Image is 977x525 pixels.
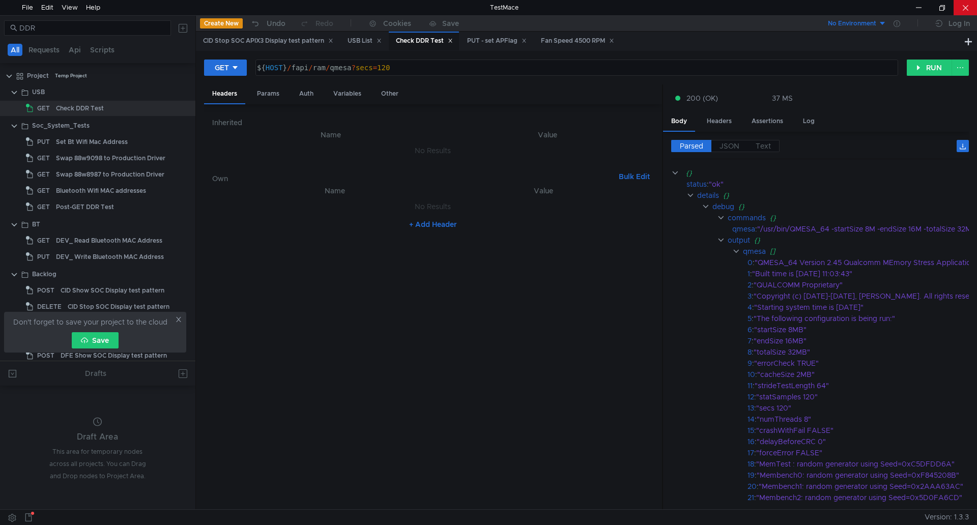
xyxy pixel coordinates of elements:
[415,146,451,155] nz-embed-empty: No Results
[756,141,771,151] span: Text
[743,112,791,131] div: Assertions
[200,18,243,28] button: Create New
[699,112,740,131] div: Headers
[325,84,369,103] div: Variables
[56,233,162,248] div: DEV_ Read Bluetooth MAC Address
[742,246,765,257] div: qmesa
[37,101,50,116] span: GET
[680,141,703,151] span: Parsed
[37,233,50,248] span: GET
[727,212,765,223] div: commands
[56,151,165,166] div: Swap 88w9098 to Production Driver
[56,167,164,182] div: Swap 88w8987 to Production Driver
[293,16,340,31] button: Redo
[212,172,615,185] h6: Own
[541,36,614,46] div: Fan Speed 4500 RPM
[204,60,247,76] button: GET
[61,283,164,298] div: CID Show SOC Display test pattern
[748,414,755,425] div: 14
[61,348,167,363] div: DFE Show SOC Display test pattern
[315,17,333,30] div: Redo
[32,267,56,282] div: Backlog
[686,93,718,104] span: 200 (OK)
[32,84,45,100] div: USB
[27,68,49,83] div: Project
[748,380,753,391] div: 11
[37,249,50,265] span: PUT
[748,481,757,492] div: 20
[32,217,40,232] div: BT
[748,324,752,335] div: 6
[204,84,245,104] div: Headers
[56,249,164,265] div: DEV_ Write Bluetooth MAC Address
[441,129,654,141] th: Value
[228,185,441,197] th: Name
[37,199,50,215] span: GET
[663,112,695,132] div: Body
[615,170,654,183] button: Bulk Edit
[748,492,754,503] div: 21
[55,68,87,83] div: Temp Project
[267,17,285,30] div: Undo
[925,510,969,524] span: Version: 1.3.3
[37,151,50,166] span: GET
[748,436,755,447] div: 16
[949,17,970,30] div: Log In
[907,60,952,76] button: RUN
[56,134,128,150] div: Set Bt Wifi Mac Address
[828,19,876,28] div: No Environment
[441,185,646,197] th: Value
[396,36,453,46] div: Check DDR Test
[56,101,104,116] div: Check DDR Test
[37,167,50,182] span: GET
[748,369,755,380] div: 10
[748,425,754,436] div: 15
[748,335,752,346] div: 7
[249,84,288,103] div: Params
[348,36,382,46] div: USB List
[748,391,754,402] div: 12
[467,36,527,46] div: PUT - set APFlag
[442,20,459,27] div: Save
[748,279,752,290] div: 2
[383,17,411,30] div: Cookies
[748,458,754,470] div: 18
[748,313,752,324] div: 5
[748,470,755,481] div: 19
[795,112,823,131] div: Log
[56,199,114,215] div: Post-GET DDR Test
[72,332,119,348] button: Save
[405,218,461,230] button: + Add Header
[215,62,229,73] div: GET
[697,190,719,201] div: details
[748,257,753,268] div: 0
[415,202,451,211] nz-embed-empty: No Results
[203,36,333,46] div: CID Stop SOC APIX3 Display test pattern
[19,22,165,34] input: Search...
[66,44,84,56] button: Api
[37,134,50,150] span: PUT
[732,223,755,235] div: qmesa
[212,116,654,129] h6: Inherited
[56,183,146,198] div: Bluetooth Wifi MAC addresses
[748,302,752,313] div: 4
[748,268,750,279] div: 1
[748,346,752,358] div: 8
[720,141,739,151] span: JSON
[291,84,322,103] div: Auth
[686,179,707,190] div: status
[32,118,90,133] div: Soc_System_Tests
[712,201,734,212] div: debug
[727,235,750,246] div: output
[68,299,169,314] div: CID Stop SOC Display test pattern
[37,299,62,314] span: DELETE
[8,44,22,56] button: All
[748,402,754,414] div: 13
[37,283,54,298] span: POST
[25,44,63,56] button: Requests
[373,84,407,103] div: Other
[748,447,754,458] div: 17
[13,316,167,328] span: Don't forget to save your project to the cloud
[243,16,293,31] button: Undo
[816,15,886,32] button: No Environment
